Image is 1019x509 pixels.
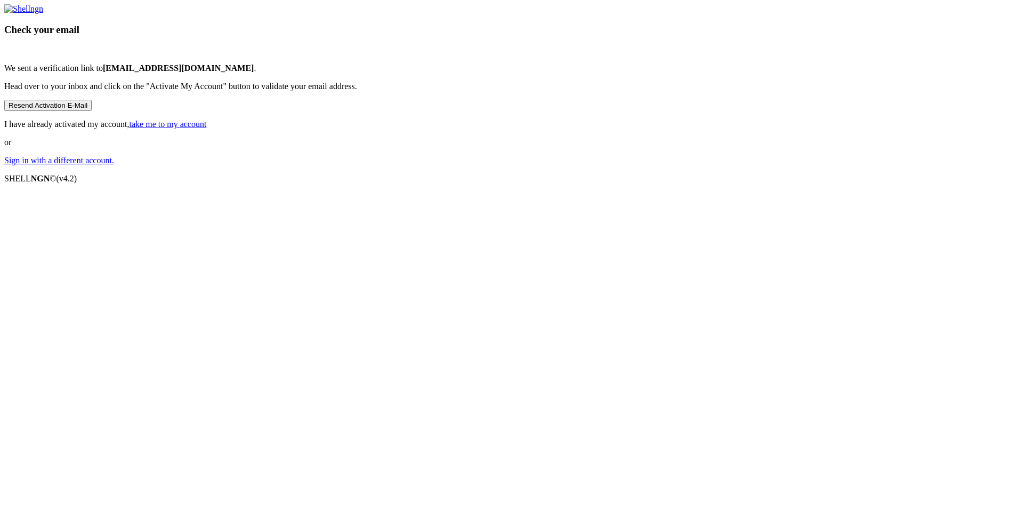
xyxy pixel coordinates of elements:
p: I have already activated my account, [4,120,1015,129]
b: NGN [31,174,50,183]
button: Resend Activation E-Mail [4,100,92,111]
a: Sign in with a different account. [4,156,114,165]
p: We sent a verification link to . [4,63,1015,73]
span: 4.2.0 [56,174,77,183]
a: take me to my account [130,120,207,129]
div: or [4,4,1015,165]
span: SHELL © [4,174,77,183]
p: Head over to your inbox and click on the "Activate My Account" button to validate your email addr... [4,82,1015,91]
b: [EMAIL_ADDRESS][DOMAIN_NAME] [103,63,254,73]
h3: Check your email [4,24,1015,36]
img: Shellngn [4,4,43,14]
